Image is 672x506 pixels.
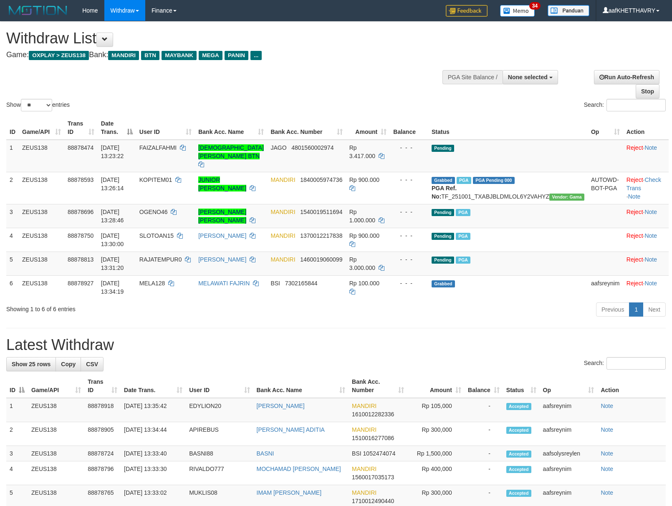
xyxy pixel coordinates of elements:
[407,446,465,461] td: Rp 1,500,000
[349,280,379,287] span: Rp 100.000
[139,232,174,239] span: SLOTOAN15
[6,275,19,299] td: 6
[407,461,465,485] td: Rp 400,000
[68,176,93,183] span: 88878593
[601,426,613,433] a: Note
[195,116,267,140] th: Bank Acc. Name: activate to sort column ascending
[6,357,56,371] a: Show 25 rows
[225,51,248,60] span: PANIN
[19,204,64,228] td: ZEUS138
[446,5,488,17] img: Feedback.jpg
[28,374,84,398] th: Game/API: activate to sort column ascending
[457,177,471,184] span: Marked by aafsolysreylen
[601,403,613,409] a: Note
[139,176,172,183] span: KOPITEM01
[300,209,342,215] span: Copy 1540019511694 to clipboard
[594,70,659,84] a: Run Auto-Refresh
[28,446,84,461] td: ZEUS138
[465,446,503,461] td: -
[352,435,394,441] span: Copy 1510016277086 to clipboard
[503,374,540,398] th: Status: activate to sort column ascending
[101,176,124,191] span: [DATE] 13:26:14
[432,185,457,200] b: PGA Ref. No:
[257,450,274,457] a: BASNI
[198,256,246,263] a: [PERSON_NAME]
[623,204,669,228] td: ·
[352,466,376,472] span: MANDIRI
[198,232,246,239] a: [PERSON_NAME]
[644,144,657,151] a: Note
[349,232,379,239] span: Rp 900.000
[540,398,598,422] td: aafsreynim
[300,176,342,183] span: Copy 1840005974736 to clipboard
[108,51,139,60] span: MANDIRI
[68,280,93,287] span: 88878927
[636,84,659,98] a: Stop
[6,30,440,47] h1: Withdraw List
[588,172,623,204] td: AUTOWD-BOT-PGA
[253,374,349,398] th: Bank Acc. Name: activate to sort column ascending
[81,357,104,371] a: CSV
[349,176,379,183] span: Rp 900.000
[198,280,250,287] a: MELAWATI FAJRIN
[627,176,643,183] a: Reject
[432,145,454,152] span: Pending
[28,461,84,485] td: ZEUS138
[606,99,666,111] input: Search:
[186,398,253,422] td: EDYLION20
[56,357,81,371] a: Copy
[465,461,503,485] td: -
[68,256,93,263] span: 88878813
[596,302,629,317] a: Previous
[644,256,657,263] a: Note
[28,398,84,422] td: ZEUS138
[432,257,454,264] span: Pending
[352,474,394,481] span: Copy 1560017035173 to clipboard
[6,252,19,275] td: 5
[101,256,124,271] span: [DATE] 13:31:20
[644,209,657,215] a: Note
[121,374,186,398] th: Date Trans.: activate to sort column ascending
[549,194,584,201] span: Vendor URL: https://trx31.1velocity.biz
[270,176,295,183] span: MANDIRI
[349,256,375,271] span: Rp 3.000.000
[270,209,295,215] span: MANDIRI
[623,140,669,172] td: ·
[428,172,588,204] td: TF_251001_TXABJBLDMLOL6Y2VAHYZ
[506,427,531,434] span: Accepted
[349,209,375,224] span: Rp 1.000.000
[84,446,121,461] td: 88878724
[540,446,598,461] td: aafsolysreylen
[629,302,643,317] a: 1
[21,99,52,111] select: Showentries
[198,144,264,159] a: [DEMOGRAPHIC_DATA][PERSON_NAME] BTN
[257,466,341,472] a: MOCHAMAD [PERSON_NAME]
[500,5,535,17] img: Button%20Memo.svg
[352,489,376,496] span: MANDIRI
[84,374,121,398] th: Trans ID: activate to sort column ascending
[393,279,425,287] div: - - -
[6,422,28,446] td: 2
[101,232,124,247] span: [DATE] 13:30:00
[84,461,121,485] td: 88878796
[623,252,669,275] td: ·
[643,302,666,317] a: Next
[407,374,465,398] th: Amount: activate to sort column ascending
[121,446,186,461] td: [DATE] 13:33:40
[540,374,598,398] th: Op: activate to sort column ascending
[162,51,197,60] span: MAYBANK
[623,172,669,204] td: · ·
[19,228,64,252] td: ZEUS138
[623,116,669,140] th: Action
[19,140,64,172] td: ZEUS138
[506,466,531,473] span: Accepted
[121,422,186,446] td: [DATE] 13:34:44
[442,70,503,84] div: PGA Site Balance /
[198,209,246,224] a: [PERSON_NAME] [PERSON_NAME]
[644,280,657,287] a: Note
[588,275,623,299] td: aafsreynim
[627,176,661,191] a: Check Trans
[506,490,531,497] span: Accepted
[584,357,666,370] label: Search:
[352,426,376,433] span: MANDIRI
